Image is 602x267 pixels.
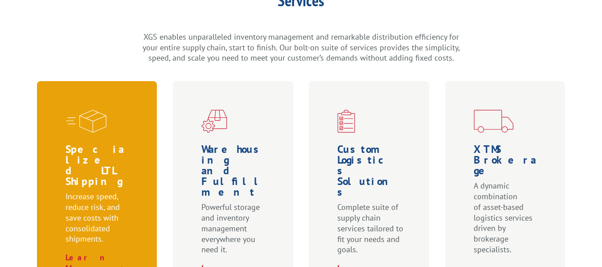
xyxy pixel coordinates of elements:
h1: Custom Logistics Solutions [337,144,404,202]
p: Increase speed, reduce risk, and save costs with consolidated shipments. [66,191,132,252]
img: xgs-icon-custom-logistics-solutions-red [337,110,355,133]
p: XGS enables unparalleled inventory management and remarkable distribution efficiency for your ent... [141,32,462,63]
p: A dynamic combination of asset-based logistics services driven by brokerage specialists. [474,181,541,263]
img: xgs-icon-warehouseing-cutting-fulfillment-red [201,110,227,133]
h1: XTMS Brokerage [474,144,541,181]
img: xgs-icon-transportation-forms-red [474,110,513,133]
p: Complete suite of supply chain services tailored to fit your needs and goals. [337,202,404,263]
p: Powerful storage and inventory management everywhere you need it. [201,202,268,263]
h1: Warehousing and Fulfillment [201,144,268,202]
img: xgs-icon-specialized-ltl-red [66,110,106,133]
h1: Specialized LTL Shipping [66,144,132,191]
